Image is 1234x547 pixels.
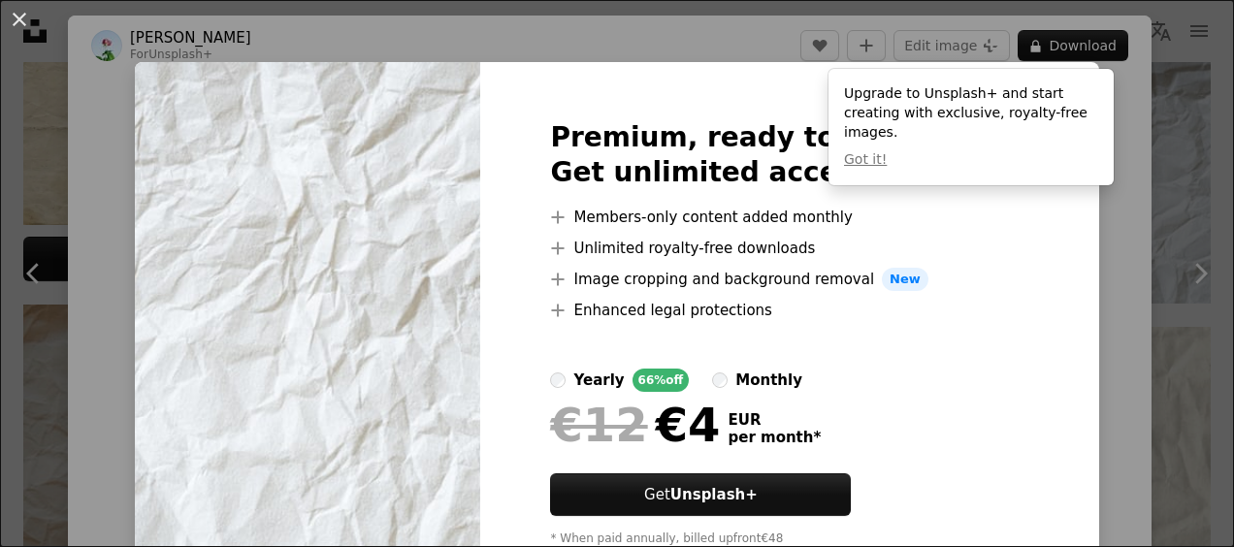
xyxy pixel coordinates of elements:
[712,372,728,388] input: monthly
[735,369,802,392] div: monthly
[550,299,1028,322] li: Enhanced legal protections
[828,69,1114,185] div: Upgrade to Unsplash+ and start creating with exclusive, royalty-free images.
[670,486,758,503] strong: Unsplash+
[550,237,1028,260] li: Unlimited royalty-free downloads
[550,473,851,516] button: GetUnsplash+
[882,268,928,291] span: New
[633,369,690,392] div: 66% off
[550,268,1028,291] li: Image cropping and background removal
[550,400,720,450] div: €4
[550,372,566,388] input: yearly66%off
[728,429,821,446] span: per month *
[844,150,887,170] button: Got it!
[728,411,821,429] span: EUR
[573,369,624,392] div: yearly
[550,206,1028,229] li: Members-only content added monthly
[550,120,1028,190] h2: Premium, ready to use images. Get unlimited access.
[550,400,647,450] span: €12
